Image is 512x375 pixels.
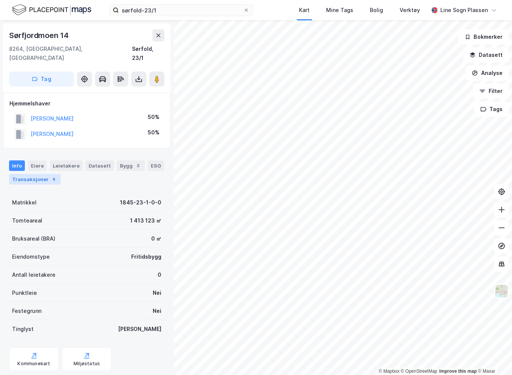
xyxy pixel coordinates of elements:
[148,160,164,171] div: ESG
[299,6,310,15] div: Kart
[463,47,509,62] button: Datasett
[50,160,83,171] div: Leietakere
[9,72,74,87] button: Tag
[494,284,509,298] img: Z
[465,66,509,81] button: Analyse
[9,160,25,171] div: Info
[119,5,243,16] input: Søk på adresse, matrikkel, gårdeiere, leietakere eller personer
[9,29,70,41] div: Sørfjordmoen 14
[148,128,159,137] div: 50%
[9,44,132,62] div: 8264, [GEOGRAPHIC_DATA], [GEOGRAPHIC_DATA]
[12,306,41,316] div: Festegrunn
[50,175,58,183] div: 4
[370,6,383,15] div: Bolig
[134,162,142,169] div: 3
[12,270,55,279] div: Antall leietakere
[130,216,161,225] div: 1 413 123 ㎡
[153,306,161,316] div: Nei
[158,270,161,279] div: 0
[117,160,145,171] div: Bygg
[401,369,437,374] a: OpenStreetMap
[12,234,55,243] div: Bruksareal (BRA)
[474,339,512,375] iframe: Chat Widget
[120,198,161,207] div: 1845-23-1-0-0
[458,29,509,44] button: Bokmerker
[12,198,37,207] div: Matrikkel
[400,6,420,15] div: Verktøy
[17,361,50,367] div: Kommunekart
[118,325,161,334] div: [PERSON_NAME]
[9,99,164,108] div: Hjemmelshaver
[12,325,34,334] div: Tinglyst
[153,288,161,297] div: Nei
[131,252,161,261] div: Fritidsbygg
[132,44,164,62] div: Sørfold, 23/1
[474,339,512,375] div: Kontrollprogram for chat
[473,84,509,99] button: Filter
[440,6,488,15] div: Line Sogn Plassen
[12,288,37,297] div: Punktleie
[12,252,50,261] div: Eiendomstype
[74,361,100,367] div: Miljøstatus
[148,113,159,122] div: 50%
[9,174,61,184] div: Transaksjoner
[474,102,509,117] button: Tags
[439,369,477,374] a: Improve this map
[151,234,161,243] div: 0 ㎡
[28,160,47,171] div: Eiere
[12,3,91,17] img: logo.f888ab2527a4732fd821a326f86c7f29.svg
[326,6,353,15] div: Mine Tags
[86,160,114,171] div: Datasett
[379,369,399,374] a: Mapbox
[12,216,42,225] div: Tomteareal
